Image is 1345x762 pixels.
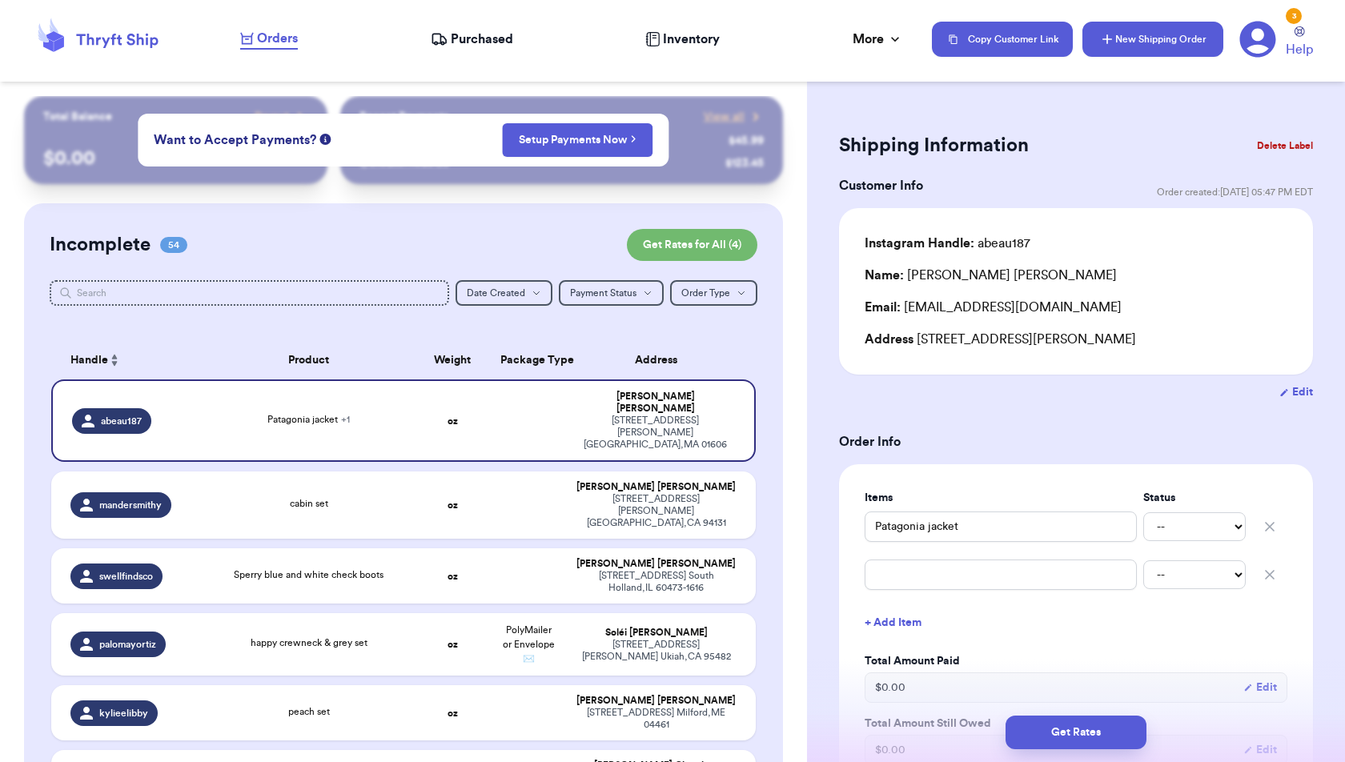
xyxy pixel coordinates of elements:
div: 3 [1286,8,1302,24]
strong: oz [448,500,458,510]
span: $ 0.00 [875,680,905,696]
span: palomayortiz [99,638,156,651]
strong: oz [448,416,458,426]
span: Instagram Handle: [865,237,974,250]
div: abeau187 [865,234,1030,253]
a: View all [704,109,764,125]
th: Product [203,341,415,379]
button: Order Type [670,280,757,306]
button: Sort ascending [108,351,121,370]
span: swellfindsco [99,570,153,583]
span: kylieelibby [99,707,148,720]
button: Setup Payments Now [502,123,653,157]
span: Help [1286,40,1313,59]
span: Address [865,333,913,346]
span: PolyMailer or Envelope ✉️ [503,625,555,664]
span: Payout [255,109,289,125]
span: View all [704,109,745,125]
span: abeau187 [101,415,142,427]
label: Items [865,490,1137,506]
h2: Shipping Information [839,133,1029,158]
div: [PERSON_NAME] [PERSON_NAME] [576,558,736,570]
label: Total Amount Paid [865,653,1287,669]
div: More [853,30,903,49]
a: Setup Payments Now [519,132,636,148]
div: [STREET_ADDRESS][PERSON_NAME] Ukiah , CA 95482 [576,639,736,663]
span: mandersmithy [99,499,162,511]
div: [PERSON_NAME] [PERSON_NAME] [576,695,736,707]
a: 3 [1239,21,1276,58]
div: $ 45.99 [729,133,764,149]
div: [EMAIL_ADDRESS][DOMAIN_NAME] [865,298,1287,317]
div: [PERSON_NAME] [PERSON_NAME] [865,266,1117,285]
span: cabin set [290,499,328,508]
button: Delete Label [1251,128,1319,163]
button: New Shipping Order [1082,22,1223,57]
strong: oz [448,708,458,718]
span: Sperry blue and white check boots [234,570,383,580]
th: Address [566,341,755,379]
span: Handle [70,352,108,369]
button: Get Rates [1006,716,1146,749]
p: $ 0.00 [43,146,308,171]
button: Date Created [456,280,552,306]
div: Soléi [PERSON_NAME] [576,627,736,639]
span: Want to Accept Payments? [154,130,316,150]
a: Inventory [645,30,720,49]
input: Search [50,280,449,306]
button: + Add Item [858,605,1294,640]
span: Order created: [DATE] 05:47 PM EDT [1157,186,1313,199]
span: peach set [288,707,330,716]
button: Payment Status [559,280,664,306]
button: Copy Customer Link [932,22,1073,57]
h3: Customer Info [839,176,923,195]
div: $ 123.45 [725,155,764,171]
button: Edit [1279,384,1313,400]
a: Help [1286,26,1313,59]
a: Purchased [431,30,513,49]
label: Status [1143,490,1246,506]
button: Edit [1243,680,1277,696]
a: Payout [255,109,308,125]
span: Email: [865,301,901,314]
strong: oz [448,640,458,649]
p: Total Balance [43,109,112,125]
div: [STREET_ADDRESS][PERSON_NAME] [GEOGRAPHIC_DATA] , MA 01606 [576,415,734,451]
span: + 1 [341,415,350,424]
span: Order Type [681,288,730,298]
h3: Order Info [839,432,1313,451]
div: [PERSON_NAME] [PERSON_NAME] [576,481,736,493]
th: Weight [415,341,491,379]
th: Package Type [491,341,567,379]
h2: Incomplete [50,232,151,258]
div: [STREET_ADDRESS][PERSON_NAME] [GEOGRAPHIC_DATA] , CA 94131 [576,493,736,529]
span: Inventory [663,30,720,49]
div: [STREET_ADDRESS] Milford , ME 04461 [576,707,736,731]
div: [PERSON_NAME] [PERSON_NAME] [576,391,734,415]
span: Name: [865,269,904,282]
span: 54 [160,237,187,253]
span: Date Created [467,288,525,298]
button: Get Rates for All (4) [627,229,757,261]
span: happy crewneck & grey set [251,638,367,648]
span: Purchased [451,30,513,49]
a: Orders [240,29,298,50]
div: [STREET_ADDRESS][PERSON_NAME] [865,330,1287,349]
div: [STREET_ADDRESS] South Holland , IL 60473-1616 [576,570,736,594]
span: Orders [257,29,298,48]
p: Recent Payments [359,109,448,125]
strong: oz [448,571,458,581]
span: Payment Status [570,288,636,298]
span: Patagonia jacket [267,415,350,424]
